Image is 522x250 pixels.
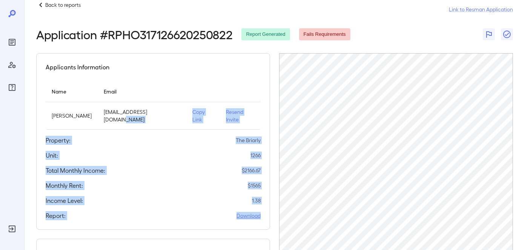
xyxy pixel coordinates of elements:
p: [PERSON_NAME] [52,112,92,120]
p: $ 2166.67 [242,167,261,174]
button: Close Report [501,28,513,40]
p: 1266 [250,152,261,159]
a: Download [236,212,261,219]
h5: Monthly Rent: [46,181,83,190]
table: simple table [46,81,261,130]
div: Manage Users [6,59,18,71]
p: The Briarly [236,137,261,144]
h5: Total Monthly Income: [46,166,105,175]
p: 1.38 [252,197,261,204]
p: [EMAIL_ADDRESS][DOMAIN_NAME] [104,108,180,123]
h2: Application # RPHO317126620250822 [36,28,232,41]
p: Copy Link [192,108,214,123]
p: Back to reports [45,1,81,9]
div: FAQ [6,81,18,94]
h5: Unit: [46,151,58,160]
h5: Income Level: [46,196,83,205]
div: Reports [6,36,18,48]
button: Flag Report [483,28,495,40]
span: Report Generated [241,31,290,38]
h5: Property: [46,136,71,145]
h5: Report: [46,211,66,220]
a: Link to Resman Application [449,6,513,13]
th: Name [46,81,98,102]
span: Fails Requirements [299,31,350,38]
p: $ 1565 [248,182,261,189]
h5: Applicants Information [46,63,109,72]
p: Resend Invite [226,108,255,123]
th: Email [98,81,186,102]
div: Log Out [6,223,18,235]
